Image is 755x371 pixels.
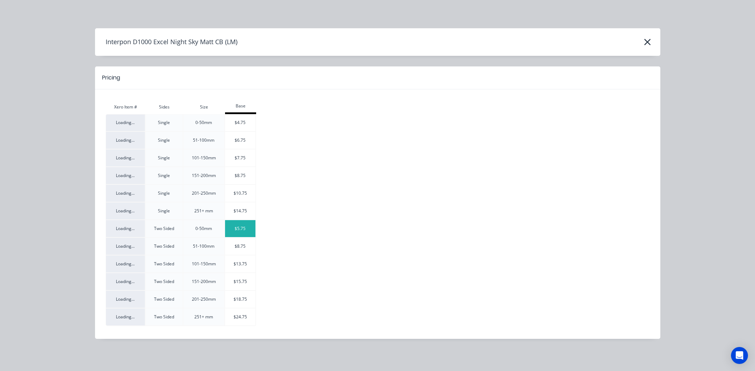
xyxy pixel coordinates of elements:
div: Pricing [102,73,120,82]
span: Loading... [116,172,135,178]
div: Single [146,119,183,126]
div: 151-200mm [183,172,224,179]
div: $18.75 [225,296,255,302]
div: 51-100mm [183,137,224,143]
div: $5.75 [225,225,255,232]
div: 0-50mm [183,225,224,232]
div: $13.75 [225,261,255,267]
div: Single [146,172,183,179]
div: 0-50mm [183,119,224,126]
div: $24.75 [225,314,255,320]
div: Single [146,208,183,214]
span: Loading... [116,278,135,284]
span: Loading... [116,225,135,231]
div: $10.75 [225,190,255,196]
div: Two Sided [146,225,183,232]
div: $4.75 [225,119,255,126]
div: Single [146,190,183,196]
div: Single [146,155,183,161]
div: 101-150mm [183,155,224,161]
div: 101-150mm [183,261,224,267]
div: Two Sided [146,314,183,320]
span: Loading... [116,208,135,214]
span: Loading... [116,155,135,161]
div: 51-100mm [183,243,224,249]
div: Xero Item # [106,104,146,110]
div: 151-200mm [183,278,224,285]
div: Two Sided [146,243,183,249]
span: Loading... [116,314,135,320]
div: $7.75 [225,155,255,161]
div: 251+ mm [183,314,224,320]
div: $15.75 [225,278,255,285]
div: 201-250mm [183,190,224,196]
div: $6.75 [225,137,255,143]
div: $8.75 [225,243,255,249]
div: 201-250mm [183,296,224,302]
span: Loading... [116,137,135,143]
div: Two Sided [146,261,183,267]
span: Loading... [116,190,135,196]
span: Loading... [116,243,135,249]
div: Open Intercom Messenger [731,347,748,364]
div: $14.75 [225,208,255,214]
div: Two Sided [146,278,183,285]
div: Size [183,104,225,110]
div: Base [225,103,256,109]
h4: Interpon D1000 Excel Night Sky Matt CB (LM) [95,35,237,49]
div: Two Sided [146,296,183,302]
div: 251+ mm [183,208,224,214]
span: Loading... [116,261,135,267]
div: Single [146,137,183,143]
span: Loading... [116,296,135,302]
div: Sides [146,104,183,110]
div: $8.75 [225,172,255,179]
span: Loading... [116,119,135,125]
